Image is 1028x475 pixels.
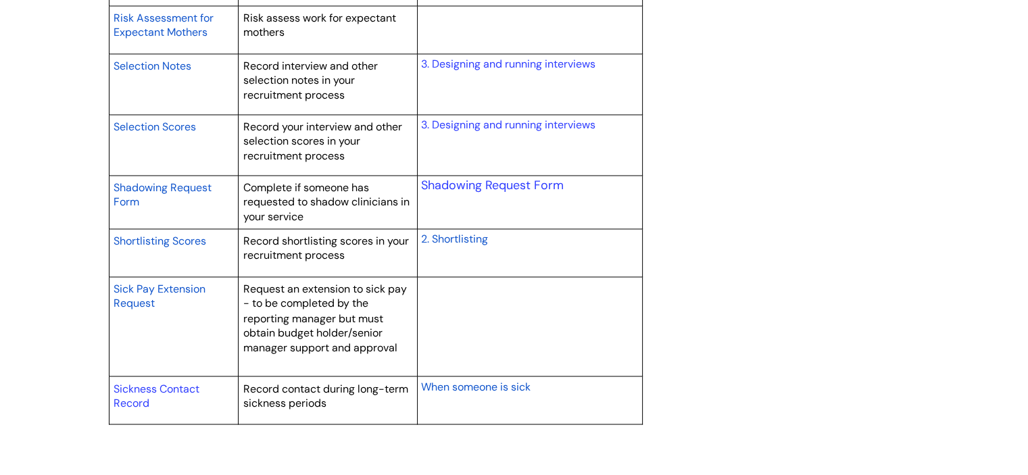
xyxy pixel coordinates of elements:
span: Record contact during long-term sickness periods [243,381,408,410]
a: Selection Notes [114,57,191,74]
a: Sickness Contact Record [114,381,199,410]
a: 2. Shortlisting [420,230,487,247]
a: Sick Pay Extension Request [114,280,205,311]
a: Risk Assessment for Expectant Mothers [114,9,214,41]
a: Shortlisting Scores [114,232,206,249]
span: Shadowing Request Form [114,180,212,209]
span: Selection Scores [114,120,196,134]
span: When someone is sick [420,379,530,393]
span: Selection Notes [114,59,191,73]
a: Shadowing Request Form [114,179,212,210]
a: When someone is sick [420,378,530,394]
a: Selection Scores [114,118,196,134]
span: Complete if someone has requested to shadow clinicians in your service [243,180,410,224]
span: Record shortlisting scores in your recruitment process [243,234,409,263]
span: Risk assess work for expectant mothers [243,11,396,40]
a: 3. Designing and running interviews [420,118,595,132]
span: Shortlisting Scores [114,234,206,248]
span: Record interview and other selection notes in your recruitment process [243,59,378,102]
span: Risk Assessment for Expectant Mothers [114,11,214,40]
span: Record your interview and other selection scores in your recruitment process [243,120,402,163]
a: 3. Designing and running interviews [420,57,595,71]
span: 2. Shortlisting [420,232,487,246]
span: Request an extension to sick pay - to be completed by the reporting manager but must obtain budge... [243,282,407,354]
a: Shadowing Request Form [420,177,563,193]
span: Sick Pay Extension Request [114,282,205,311]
